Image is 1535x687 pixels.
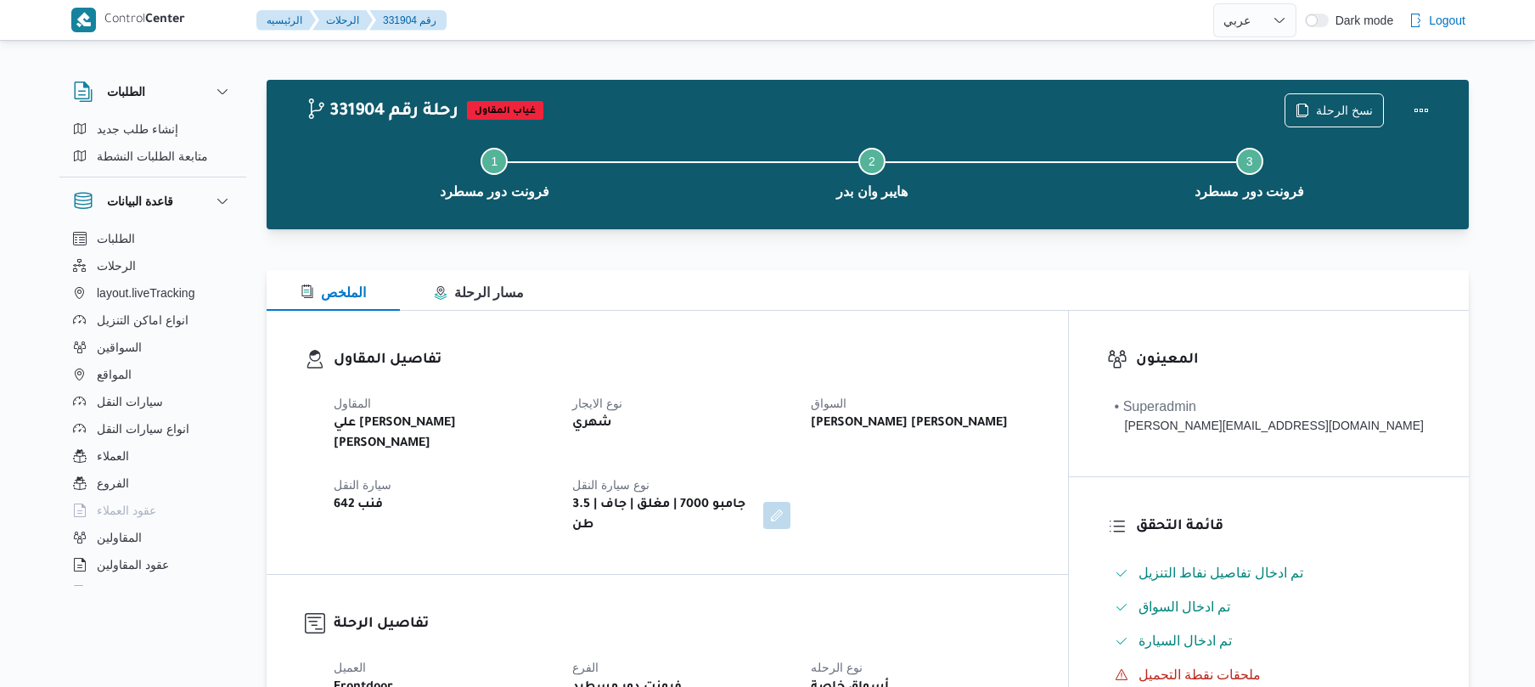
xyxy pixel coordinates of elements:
[97,500,156,521] span: عقود العملاء
[334,397,371,410] span: المقاول
[491,155,498,168] span: 1
[66,361,239,388] button: المواقع
[71,8,96,32] img: X8yXhbKr1z7QwAAAABJRU5ErkJggg==
[572,495,751,536] b: جامبو 7000 | مغلق | جاف | 3.5 طن
[66,252,239,279] button: الرحلات
[369,10,447,31] button: 331904 رقم
[66,442,239,470] button: العملاء
[1139,667,1262,682] span: ملحقات نقطة التحميل
[97,527,142,548] span: المقاولين
[66,143,239,170] button: متابعة الطلبات النشطة
[97,310,188,330] span: انواع اماكن التنزيل
[256,10,316,31] button: الرئيسيه
[1108,594,1431,621] button: تم ادخال السواق
[334,495,383,515] b: فنب 642
[1246,155,1253,168] span: 3
[1115,397,1424,435] span: • Superadmin mohamed.nabil@illa.com.eg
[306,101,458,123] h2: 331904 رحلة رقم
[1316,100,1373,121] span: نسخ الرحلة
[306,127,683,216] button: فرونت دور مسطرد
[66,578,239,605] button: اجهزة التليفون
[59,225,246,593] div: قاعدة البيانات
[1139,631,1233,651] span: تم ادخال السيارة
[869,155,875,168] span: 2
[1139,665,1262,685] span: ملحقات نقطة التحميل
[1404,93,1438,127] button: Actions
[1429,10,1465,31] span: Logout
[97,473,129,493] span: الفروع
[434,285,524,300] span: مسار الرحلة
[683,127,1061,216] button: هايبر وان بدر
[73,191,233,211] button: قاعدة البيانات
[66,415,239,442] button: انواع سيارات النقل
[1139,600,1231,614] span: تم ادخال السواق
[97,582,167,602] span: اجهزة التليفون
[66,497,239,524] button: عقود العملاء
[97,228,135,249] span: الطلبات
[97,555,169,575] span: عقود المقاولين
[66,551,239,578] button: عقود المقاولين
[1139,597,1231,617] span: تم ادخال السواق
[1136,349,1431,372] h3: المعينون
[572,414,612,434] b: شهري
[1136,515,1431,538] h3: قائمة التحقق
[97,256,136,276] span: الرحلات
[1115,417,1424,435] div: [PERSON_NAME][EMAIL_ADDRESS][DOMAIN_NAME]
[97,146,208,166] span: متابعة الطلبات النشطة
[811,661,863,674] span: نوع الرحله
[1139,563,1304,583] span: تم ادخال تفاصيل نفاط التنزيل
[66,334,239,361] button: السواقين
[97,283,194,303] span: layout.liveTracking
[1060,127,1438,216] button: فرونت دور مسطرد
[66,524,239,551] button: المقاولين
[97,119,178,139] span: إنشاء طلب جديد
[301,285,366,300] span: الملخص
[66,115,239,143] button: إنشاء طلب جديد
[1139,634,1233,648] span: تم ادخال السيارة
[1139,566,1304,580] span: تم ادخال تفاصيل نفاط التنزيل
[97,364,132,385] span: المواقع
[107,191,173,211] h3: قاعدة البيانات
[312,10,373,31] button: الرحلات
[97,391,163,412] span: سيارات النقل
[1402,3,1472,37] button: Logout
[572,397,622,410] span: نوع الايجار
[572,661,599,674] span: الفرع
[1115,397,1424,417] div: • Superadmin
[97,446,129,466] span: العملاء
[811,397,846,410] span: السواق
[145,14,185,27] b: Center
[334,478,391,492] span: سيارة النقل
[836,182,908,202] span: هايبر وان بدر
[1329,14,1393,27] span: Dark mode
[66,225,239,252] button: الطلبات
[572,478,649,492] span: نوع سيارة النقل
[1108,628,1431,655] button: تم ادخال السيارة
[440,182,549,202] span: فرونت دور مسطرد
[66,470,239,497] button: الفروع
[59,115,246,177] div: الطلبات
[475,106,536,116] b: غياب المقاول
[334,349,1030,372] h3: تفاصيل المقاول
[811,414,1008,434] b: [PERSON_NAME] [PERSON_NAME]
[1108,560,1431,587] button: تم ادخال تفاصيل نفاط التنزيل
[107,82,145,102] h3: الطلبات
[334,661,366,674] span: العميل
[467,101,543,120] span: غياب المقاول
[66,388,239,415] button: سيارات النقل
[66,307,239,334] button: انواع اماكن التنزيل
[334,613,1030,636] h3: تفاصيل الرحلة
[334,414,548,454] b: علي [PERSON_NAME] [PERSON_NAME]
[1195,182,1304,202] span: فرونت دور مسطرد
[97,419,189,439] span: انواع سيارات النقل
[73,82,233,102] button: الطلبات
[97,337,142,358] span: السواقين
[66,279,239,307] button: layout.liveTracking
[1285,93,1384,127] button: نسخ الرحلة
[17,619,71,670] iframe: chat widget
